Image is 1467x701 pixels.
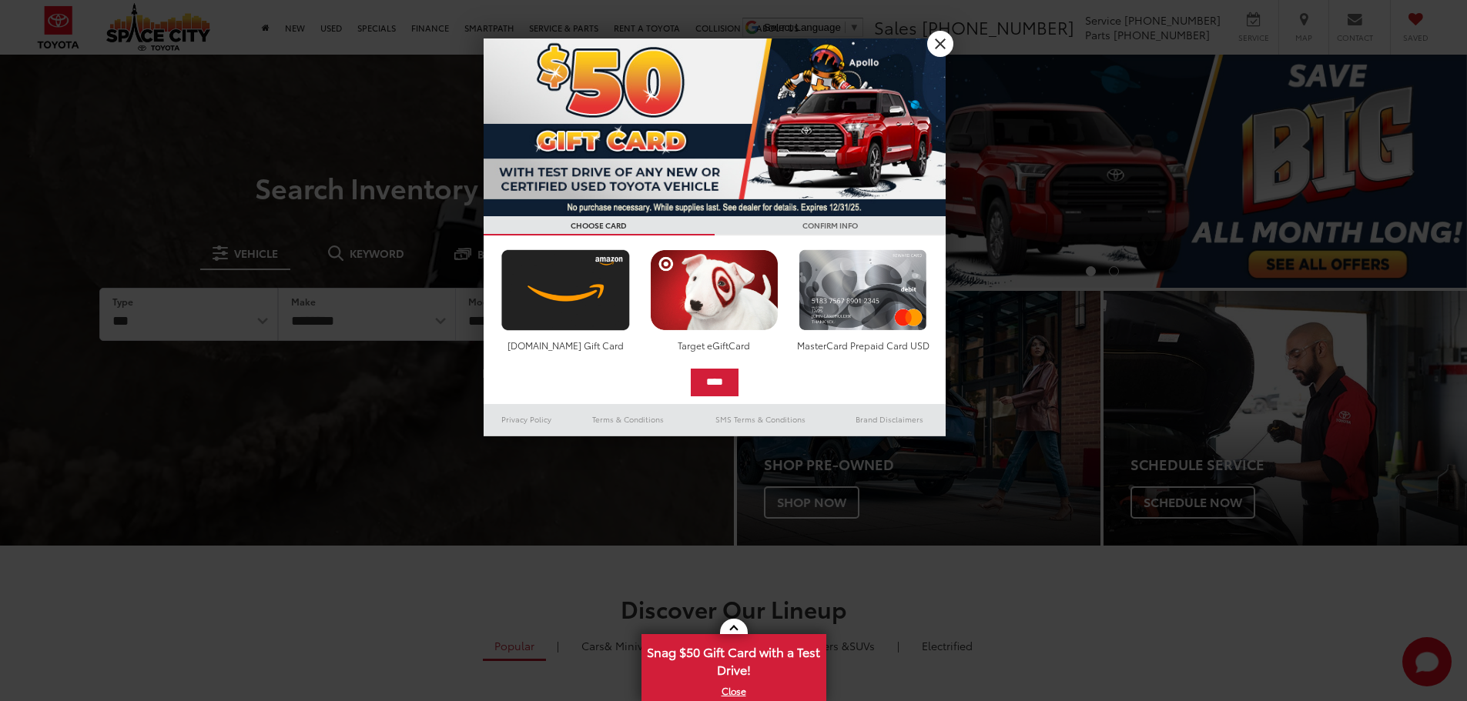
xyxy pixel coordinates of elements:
a: SMS Terms & Conditions [688,410,833,429]
a: Brand Disclaimers [833,410,946,429]
div: MasterCard Prepaid Card USD [795,339,931,352]
img: targetcard.png [646,249,782,331]
div: Target eGiftCard [646,339,782,352]
img: 53411_top_152338.jpg [484,38,946,216]
img: mastercard.png [795,249,931,331]
img: amazoncard.png [497,249,634,331]
a: Privacy Policy [484,410,570,429]
h3: CONFIRM INFO [715,216,946,235]
a: Terms & Conditions [569,410,687,429]
span: Snag $50 Gift Card with a Test Drive! [643,636,825,683]
div: [DOMAIN_NAME] Gift Card [497,339,634,352]
h3: CHOOSE CARD [484,216,715,235]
